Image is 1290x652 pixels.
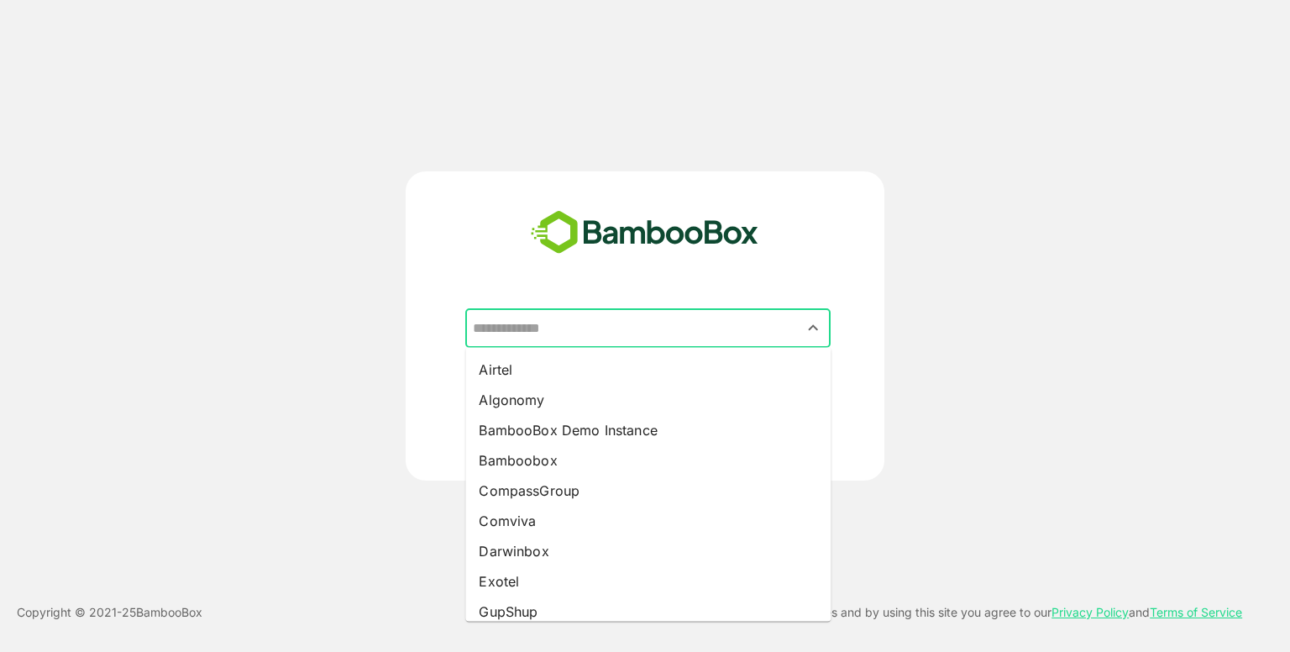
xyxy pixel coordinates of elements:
[17,602,202,623] p: Copyright © 2021- 25 BambooBox
[465,506,831,536] li: Comviva
[465,476,831,506] li: CompassGroup
[718,602,1242,623] p: This site uses cookies and by using this site you agree to our and
[465,597,831,627] li: GupShup
[465,445,831,476] li: Bamboobox
[465,415,831,445] li: BambooBox Demo Instance
[465,566,831,597] li: Exotel
[465,536,831,566] li: Darwinbox
[1150,605,1242,619] a: Terms of Service
[522,205,768,260] img: bamboobox
[802,317,825,339] button: Close
[1051,605,1129,619] a: Privacy Policy
[465,385,831,415] li: Algonomy
[465,355,831,385] li: Airtel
